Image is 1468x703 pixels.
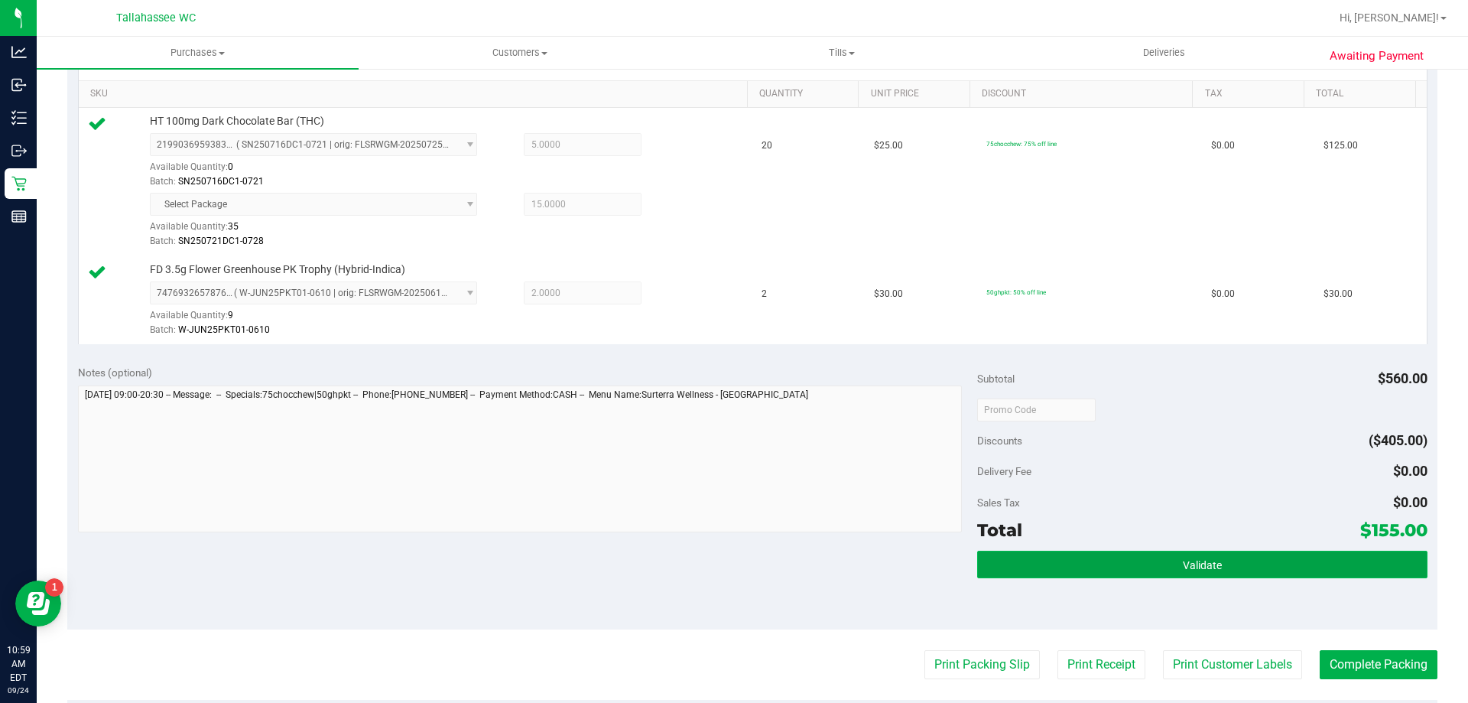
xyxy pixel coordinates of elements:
span: $125.00 [1323,138,1358,153]
span: $0.00 [1393,463,1427,479]
p: 09/24 [7,685,30,696]
span: $0.00 [1211,138,1235,153]
iframe: Resource center [15,581,61,627]
span: ($405.00) [1369,432,1427,448]
span: 2 [762,287,767,301]
span: Discounts [977,427,1022,454]
span: Tills [681,46,1002,60]
span: Delivery Fee [977,465,1031,477]
span: 35 [228,221,239,232]
a: Total [1316,88,1409,100]
span: Notes (optional) [78,366,152,379]
span: $30.00 [1323,287,1353,301]
div: Available Quantity: [150,156,494,186]
span: 9 [228,310,233,321]
button: Print Receipt [1057,650,1145,679]
button: Print Customer Labels [1163,650,1302,679]
inline-svg: Reports [11,209,27,224]
span: Total [977,519,1022,541]
div: Available Quantity: [150,304,494,334]
span: Sales Tax [977,496,1020,509]
span: $155.00 [1360,519,1427,541]
input: Promo Code [977,399,1096,421]
a: Discount [982,88,1187,100]
span: Batch: [150,176,176,187]
span: Batch: [150,236,176,246]
inline-svg: Analytics [11,44,27,60]
button: Validate [977,551,1427,578]
a: SKU [90,88,741,100]
span: $0.00 [1393,494,1427,510]
inline-svg: Retail [11,176,27,191]
a: Quantity [759,88,853,100]
div: Available Quantity: [150,216,494,246]
span: Subtotal [977,373,1015,385]
span: SN250721DC1-0728 [178,236,264,246]
a: Unit Price [871,88,964,100]
a: Tax [1205,88,1298,100]
p: 10:59 AM EDT [7,643,30,685]
span: 0 [228,161,233,172]
button: Complete Packing [1320,650,1437,679]
span: 75chocchew: 75% off line [986,140,1057,148]
span: 50ghpkt: 50% off line [986,288,1046,296]
span: Tallahassee WC [116,11,196,24]
inline-svg: Inbound [11,77,27,93]
span: FD 3.5g Flower Greenhouse PK Trophy (Hybrid-Indica) [150,262,405,277]
button: Print Packing Slip [924,650,1040,679]
span: Awaiting Payment [1330,47,1424,65]
span: $560.00 [1378,370,1427,386]
span: 20 [762,138,772,153]
span: Deliveries [1122,46,1206,60]
span: Purchases [37,46,359,60]
span: Batch: [150,324,176,335]
a: Purchases [37,37,359,69]
inline-svg: Outbound [11,143,27,158]
a: Tills [680,37,1002,69]
a: Deliveries [1003,37,1325,69]
iframe: Resource center unread badge [45,578,63,597]
span: Customers [359,46,680,60]
span: $0.00 [1211,287,1235,301]
a: Customers [359,37,680,69]
span: $25.00 [874,138,903,153]
span: HT 100mg Dark Chocolate Bar (THC) [150,114,324,129]
span: W-JUN25PKT01-0610 [178,324,270,335]
inline-svg: Inventory [11,110,27,125]
span: $30.00 [874,287,903,301]
span: Hi, [PERSON_NAME]! [1340,11,1439,24]
span: Validate [1183,559,1222,571]
span: SN250716DC1-0721 [178,176,264,187]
